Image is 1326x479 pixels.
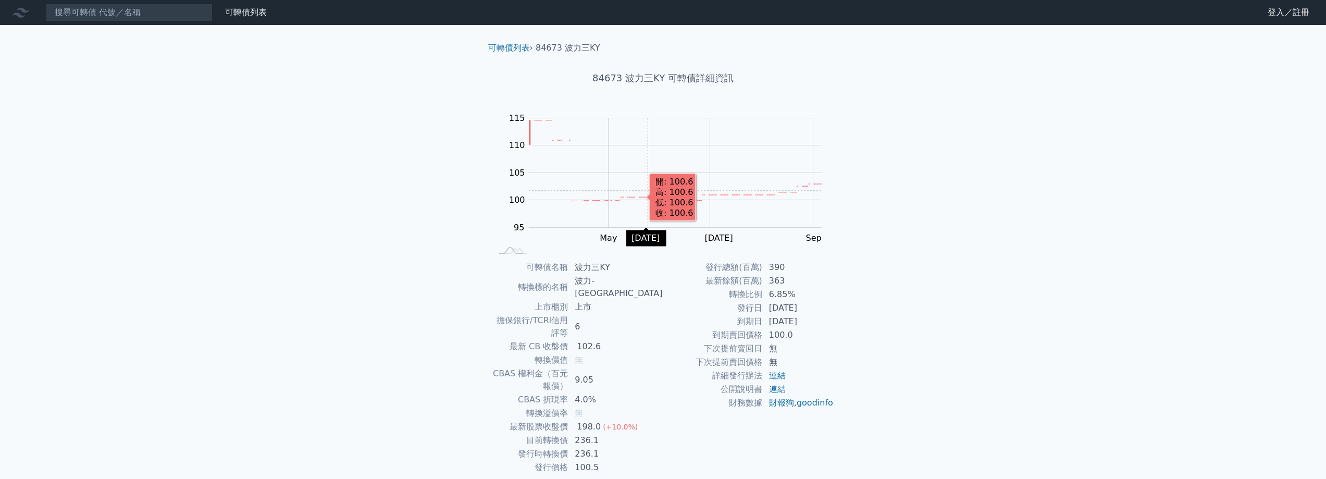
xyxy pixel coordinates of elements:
td: 到期賣回價格 [663,328,763,342]
td: , [763,396,834,410]
td: 上市 [568,300,663,314]
td: 到期日 [663,315,763,328]
tspan: 95 [514,223,524,232]
td: 無 [763,342,834,355]
tspan: Sep [806,233,822,243]
td: [DATE] [763,315,834,328]
td: 100.5 [568,461,663,474]
a: 連結 [769,371,786,380]
li: 84673 波力三KY [536,42,600,54]
td: 上市櫃別 [492,300,569,314]
td: 6 [568,314,663,340]
td: 波力三KY [568,261,663,274]
g: Series [529,120,821,201]
td: 390 [763,261,834,274]
g: Chart [504,113,837,243]
td: CBAS 權利金（百元報價） [492,367,569,393]
a: 可轉債列表 [488,43,530,53]
td: 無 [763,355,834,369]
td: 發行日 [663,301,763,315]
td: 財務數據 [663,396,763,410]
td: 100.0 [763,328,834,342]
td: 6.85% [763,288,834,301]
span: 無 [575,408,583,418]
a: 財報狗 [769,398,794,408]
div: 102.6 [575,340,603,353]
td: 9.05 [568,367,663,393]
td: 最新 CB 收盤價 [492,340,569,353]
tspan: 110 [509,140,525,150]
td: 擔保銀行/TCRI信用評等 [492,314,569,340]
td: CBAS 折現率 [492,393,569,407]
tspan: 105 [509,168,525,178]
td: 轉換價值 [492,353,569,367]
tspan: 100 [509,195,525,205]
li: › [488,42,533,54]
tspan: 115 [509,113,525,123]
td: 4.0% [568,393,663,407]
h1: 84673 波力三KY 可轉債詳細資訊 [480,71,847,85]
div: 198.0 [575,421,603,433]
td: 236.1 [568,447,663,461]
td: 最新股票收盤價 [492,420,569,434]
td: 下次提前賣回日 [663,342,763,355]
a: 登入／註冊 [1259,4,1318,21]
td: 363 [763,274,834,288]
td: 波力-[GEOGRAPHIC_DATA] [568,274,663,300]
td: 公開說明書 [663,383,763,396]
input: 搜尋可轉債 代號／名稱 [46,4,213,21]
a: goodinfo [797,398,833,408]
td: 236.1 [568,434,663,447]
td: 轉換比例 [663,288,763,301]
span: (+10.0%) [603,423,638,431]
td: 轉換溢價率 [492,407,569,420]
td: 可轉債名稱 [492,261,569,274]
a: 連結 [769,384,786,394]
td: 轉換標的名稱 [492,274,569,300]
td: 最新餘額(百萬) [663,274,763,288]
td: 詳細發行辦法 [663,369,763,383]
tspan: [DATE] [705,233,733,243]
td: 目前轉換價 [492,434,569,447]
td: [DATE] [763,301,834,315]
a: 可轉債列表 [225,7,267,17]
tspan: May [600,233,617,243]
td: 發行總額(百萬) [663,261,763,274]
td: 下次提前賣回價格 [663,355,763,369]
span: 無 [575,355,583,365]
td: 發行價格 [492,461,569,474]
td: 發行時轉換價 [492,447,569,461]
